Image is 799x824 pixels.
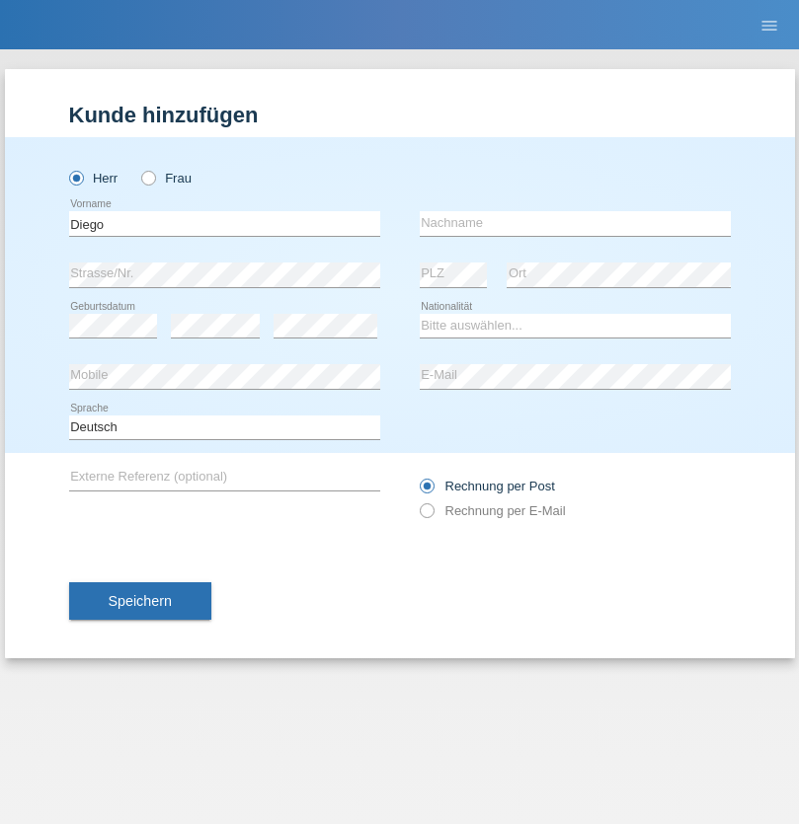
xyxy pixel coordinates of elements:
[750,19,789,31] a: menu
[420,479,555,493] label: Rechnung per Post
[141,171,154,184] input: Frau
[420,479,433,503] input: Rechnung per Post
[141,171,192,186] label: Frau
[420,503,566,518] label: Rechnung per E-Mail
[69,171,82,184] input: Herr
[109,593,172,609] span: Speichern
[69,103,731,127] h1: Kunde hinzufügen
[69,171,119,186] label: Herr
[420,503,433,528] input: Rechnung per E-Mail
[759,16,779,36] i: menu
[69,582,211,620] button: Speichern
